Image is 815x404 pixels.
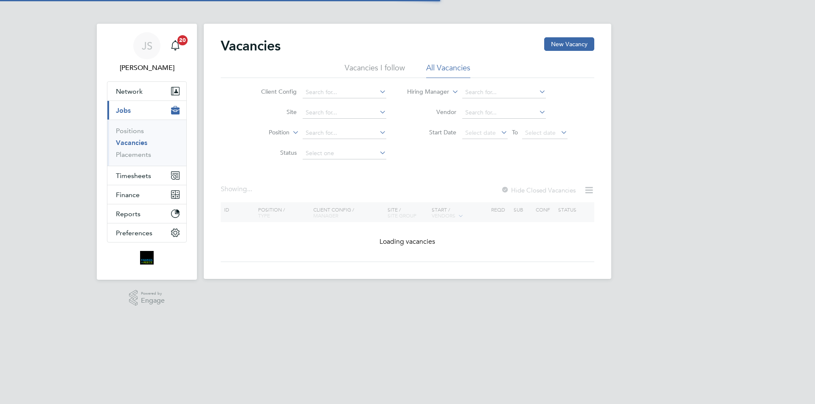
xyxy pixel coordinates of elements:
[116,150,151,159] a: Placements
[107,166,186,185] button: Timesheets
[116,191,140,199] span: Finance
[129,290,165,306] a: Powered byEngage
[107,223,186,242] button: Preferences
[140,251,154,265] img: bromak-logo-retina.png
[525,129,556,137] span: Select date
[247,185,252,193] span: ...
[116,106,131,114] span: Jobs
[107,185,186,204] button: Finance
[167,32,184,59] a: 20
[107,101,186,120] button: Jobs
[107,120,186,166] div: Jobs
[141,297,165,304] span: Engage
[116,210,141,218] span: Reports
[509,127,520,138] span: To
[248,149,297,156] label: Status
[426,63,470,78] li: All Vacancies
[221,185,254,194] div: Showing
[248,108,297,116] label: Site
[107,82,186,100] button: Network
[107,32,187,73] a: JS[PERSON_NAME]
[142,40,152,51] span: JS
[221,37,281,54] h2: Vacancies
[501,186,576,194] label: Hide Closed Vacancies
[107,204,186,223] button: Reports
[107,63,187,73] span: Julia Scholes
[303,107,386,119] input: Search for...
[303,127,386,139] input: Search for...
[116,172,151,180] span: Timesheets
[141,290,165,297] span: Powered by
[462,86,546,98] input: Search for...
[303,86,386,98] input: Search for...
[107,251,187,265] a: Go to home page
[97,24,197,280] nav: Main navigation
[116,87,143,95] span: Network
[116,139,147,147] a: Vacancies
[465,129,496,137] span: Select date
[544,37,594,51] button: New Vacancy
[248,88,297,95] label: Client Config
[400,88,449,96] label: Hiring Manager
[303,148,386,159] input: Select one
[177,35,188,45] span: 20
[345,63,405,78] li: Vacancies I follow
[462,107,546,119] input: Search for...
[241,128,289,137] label: Position
[407,128,456,136] label: Start Date
[116,127,144,135] a: Positions
[407,108,456,116] label: Vendor
[116,229,152,237] span: Preferences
